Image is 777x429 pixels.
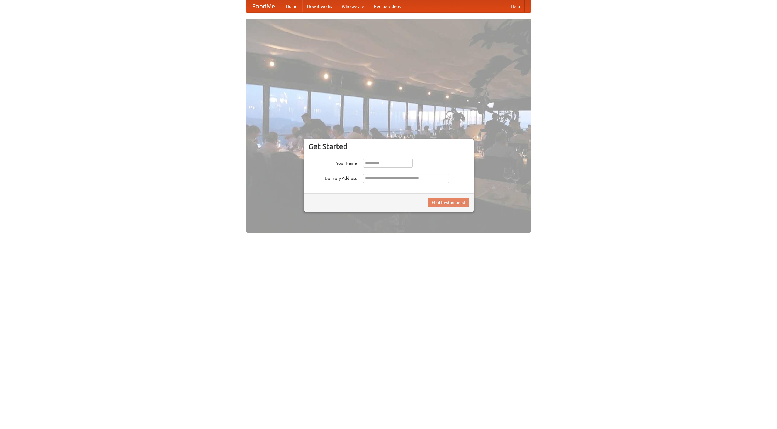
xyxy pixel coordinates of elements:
a: Home [281,0,302,12]
button: Find Restaurants! [428,198,469,207]
a: Recipe videos [369,0,405,12]
a: How it works [302,0,337,12]
label: Your Name [308,159,357,166]
a: Help [506,0,525,12]
a: Who we are [337,0,369,12]
h3: Get Started [308,142,469,151]
a: FoodMe [246,0,281,12]
label: Delivery Address [308,174,357,181]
